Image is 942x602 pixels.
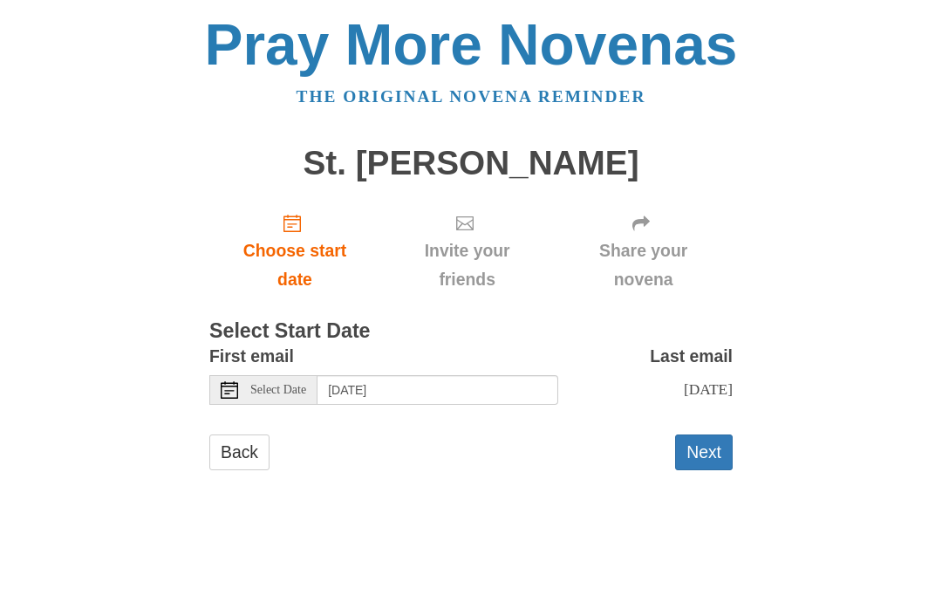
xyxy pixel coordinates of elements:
[675,434,733,470] button: Next
[209,342,294,371] label: First email
[380,199,554,303] div: Click "Next" to confirm your start date first.
[209,320,733,343] h3: Select Start Date
[571,236,715,294] span: Share your novena
[209,434,270,470] a: Back
[227,236,363,294] span: Choose start date
[650,342,733,371] label: Last email
[250,384,306,396] span: Select Date
[554,199,733,303] div: Click "Next" to confirm your start date first.
[209,145,733,182] h1: St. [PERSON_NAME]
[398,236,536,294] span: Invite your friends
[684,380,733,398] span: [DATE]
[209,199,380,303] a: Choose start date
[297,87,646,106] a: The original novena reminder
[205,12,738,77] a: Pray More Novenas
